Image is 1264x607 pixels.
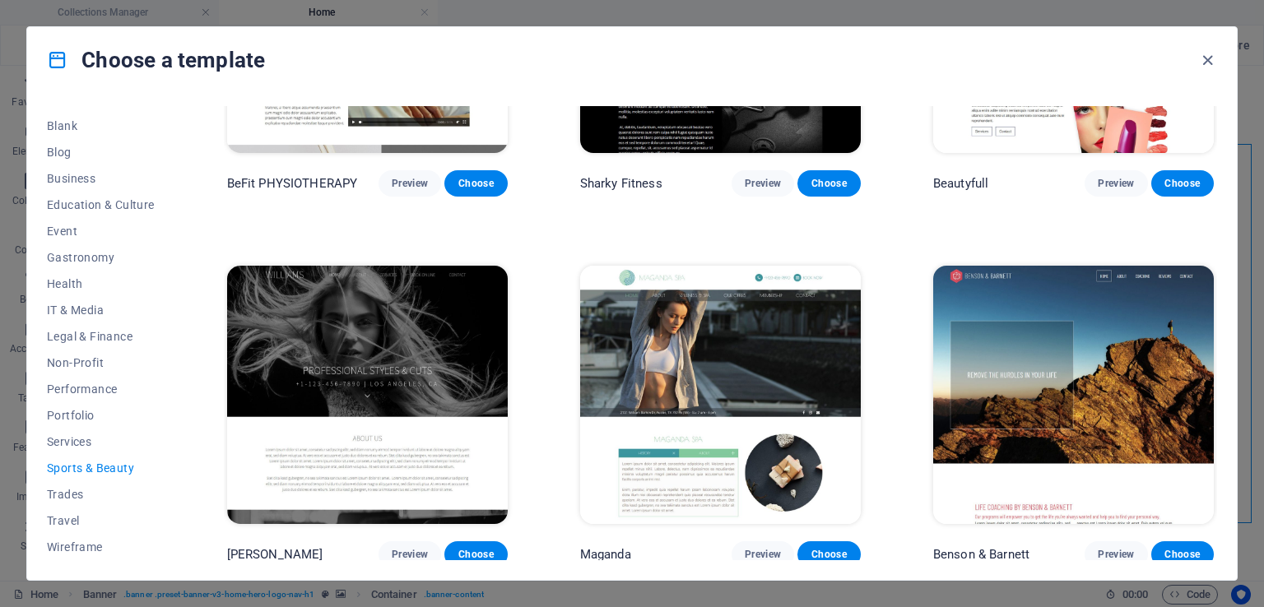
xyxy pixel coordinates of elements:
[47,244,155,271] button: Gastronomy
[47,534,155,560] button: Wireframe
[933,546,1029,563] p: Benson & Barnett
[47,198,155,211] span: Education & Culture
[1098,177,1134,190] span: Preview
[47,455,155,481] button: Sports & Beauty
[580,546,631,563] p: Maganda
[47,323,155,350] button: Legal & Finance
[47,461,155,475] span: Sports & Beauty
[811,548,847,561] span: Choose
[47,225,155,238] span: Event
[811,177,847,190] span: Choose
[745,548,781,561] span: Preview
[580,266,861,524] img: Maganda
[47,330,155,343] span: Legal & Finance
[933,266,1214,524] img: Benson & Barnett
[47,165,155,192] button: Business
[7,7,116,21] a: Skip to main content
[47,218,155,244] button: Event
[1098,548,1134,561] span: Preview
[47,540,155,554] span: Wireframe
[227,266,508,524] img: Williams
[379,170,441,197] button: Preview
[1164,177,1201,190] span: Choose
[1151,541,1214,568] button: Choose
[379,541,441,568] button: Preview
[47,146,155,159] span: Blog
[47,271,155,297] button: Health
[47,251,155,264] span: Gastronomy
[732,541,794,568] button: Preview
[47,429,155,455] button: Services
[47,481,155,507] button: Trades
[47,119,155,132] span: Blank
[47,507,155,534] button: Travel
[47,435,155,448] span: Services
[1164,548,1201,561] span: Choose
[444,541,507,568] button: Choose
[47,382,155,396] span: Performance
[47,47,265,73] h4: Choose a template
[797,541,860,568] button: Choose
[47,113,155,139] button: Blank
[227,546,323,563] p: [PERSON_NAME]
[47,514,155,527] span: Travel
[1085,170,1147,197] button: Preview
[1151,170,1214,197] button: Choose
[47,297,155,323] button: IT & Media
[392,177,428,190] span: Preview
[47,139,155,165] button: Blog
[47,409,155,422] span: Portfolio
[47,277,155,290] span: Health
[797,170,860,197] button: Choose
[580,175,662,192] p: Sharky Fitness
[221,1,227,19] div: Close tooltip
[47,303,155,317] span: IT & Media
[227,175,358,192] p: BeFit PHYSIOTHERAPY
[458,548,494,561] span: Choose
[47,402,155,429] button: Portfolio
[47,172,155,185] span: Business
[444,170,507,197] button: Choose
[21,12,162,25] strong: WYSIWYG Website Editor
[21,37,227,92] p: Simply drag and drop elements into the editor. Double-click elements to edit or right-click for m...
[47,192,155,218] button: Education & Culture
[47,350,155,376] button: Non-Profit
[1085,541,1147,568] button: Preview
[458,177,494,190] span: Choose
[392,548,428,561] span: Preview
[933,175,988,192] p: Beautyfull
[221,3,227,16] a: ×
[745,177,781,190] span: Preview
[47,376,155,402] button: Performance
[47,356,155,369] span: Non-Profit
[183,97,227,121] a: Next
[47,488,155,501] span: Trades
[732,170,794,197] button: Preview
